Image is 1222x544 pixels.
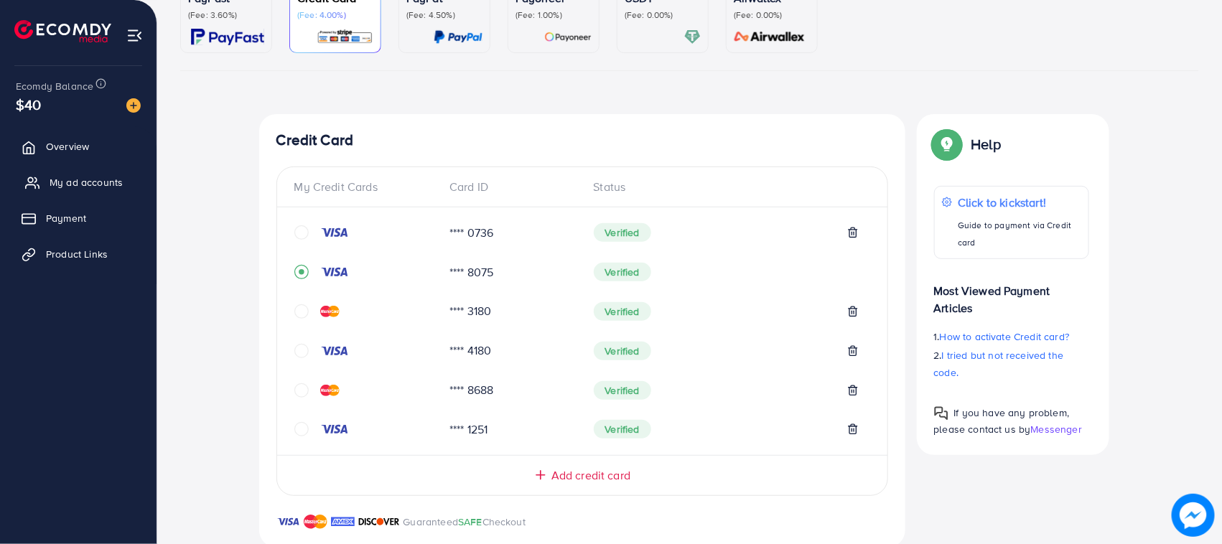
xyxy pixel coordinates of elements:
[11,168,146,197] a: My ad accounts
[294,383,309,398] svg: circle
[934,131,960,157] img: Popup guide
[625,9,701,21] p: (Fee: 0.00%)
[594,420,651,439] span: Verified
[934,271,1089,316] p: Most Viewed Payment Articles
[294,265,309,279] svg: record circle
[126,27,143,44] img: menu
[46,211,86,225] span: Payment
[126,98,141,113] img: image
[294,179,439,195] div: My Credit Cards
[934,348,1064,380] span: I tried but not received the code.
[11,240,146,268] a: Product Links
[934,328,1089,345] p: 1.
[594,381,651,400] span: Verified
[320,266,349,278] img: credit
[320,423,349,435] img: credit
[734,9,810,21] p: (Fee: 0.00%)
[294,304,309,319] svg: circle
[594,302,651,321] span: Verified
[50,175,123,189] span: My ad accounts
[958,217,1081,251] p: Guide to payment via Credit card
[11,204,146,233] a: Payment
[594,342,651,360] span: Verified
[46,139,89,154] span: Overview
[934,347,1089,381] p: 2.
[294,344,309,358] svg: circle
[971,136,1002,153] p: Help
[934,405,1070,436] span: If you have any problem, please contact us by
[551,467,630,484] span: Add credit card
[544,29,592,45] img: card
[188,9,264,21] p: (Fee: 3.60%)
[16,94,41,115] span: $40
[276,513,300,530] img: brand
[1031,422,1082,436] span: Messenger
[729,29,810,45] img: card
[320,306,340,317] img: credit
[434,29,482,45] img: card
[331,513,355,530] img: brand
[320,385,340,396] img: credit
[594,223,651,242] span: Verified
[317,29,373,45] img: card
[684,29,701,45] img: card
[294,225,309,240] svg: circle
[1172,494,1215,537] img: image
[14,20,111,42] img: logo
[294,422,309,436] svg: circle
[16,79,93,93] span: Ecomdy Balance
[934,406,948,421] img: Popup guide
[940,329,1069,344] span: How to activate Credit card?
[320,227,349,238] img: credit
[438,179,582,195] div: Card ID
[191,29,264,45] img: card
[582,179,870,195] div: Status
[320,345,349,357] img: credit
[404,513,526,530] p: Guaranteed Checkout
[594,263,651,281] span: Verified
[516,9,592,21] p: (Fee: 1.00%)
[958,194,1081,211] p: Click to kickstart!
[11,132,146,161] a: Overview
[297,9,373,21] p: (Fee: 4.00%)
[406,9,482,21] p: (Fee: 4.50%)
[276,131,888,149] h4: Credit Card
[304,513,327,530] img: brand
[46,247,108,261] span: Product Links
[358,513,400,530] img: brand
[458,515,482,529] span: SAFE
